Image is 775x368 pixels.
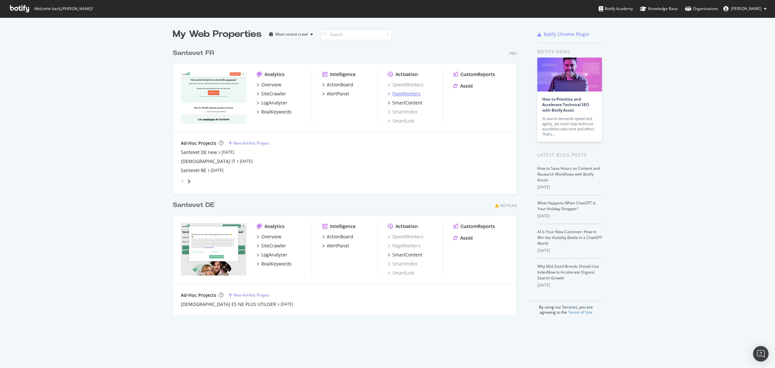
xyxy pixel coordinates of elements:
div: AlertPanel [327,91,349,97]
div: Santevet FR [173,49,214,58]
a: Santevet DE [173,200,217,210]
div: SiteCrawler [261,91,286,97]
div: By using our Services, you are agreeing to the [529,301,602,315]
a: CustomReports [453,223,495,230]
div: Botify news [537,48,602,55]
div: Botify Academy [599,5,633,12]
a: New Ad-Hoc Project [229,292,269,298]
div: Pro [509,51,517,56]
div: New Ad-Hoc Project [233,140,269,146]
div: Activation [396,71,418,78]
div: SpeedWorkers [388,233,424,240]
div: angle-right [187,178,191,185]
div: New Ad-Hoc Project [233,292,269,298]
div: Overview [261,81,281,88]
div: Organizations [685,5,718,12]
a: What Happens When ChatGPT Is Your Holiday Shopper? [537,200,596,211]
div: SmartContent [392,252,422,258]
a: LogAnalyzer [257,100,287,106]
a: PageWorkers [388,243,420,249]
div: Activation [396,223,418,230]
div: angle-left [178,176,187,187]
a: AlertPanel [322,91,349,97]
div: CustomReports [460,71,495,78]
div: [DATE] [537,184,602,190]
div: SiteCrawler [261,243,286,249]
div: grid [173,41,522,315]
a: SmartContent [388,100,422,106]
a: RealKeywords [257,109,292,115]
a: SpeedWorkers [388,81,424,88]
div: ActionBoard [327,81,353,88]
div: No Plan [500,203,517,208]
input: Search [321,29,392,40]
div: Overview [261,233,281,240]
a: RealKeywords [257,261,292,267]
a: Overview [257,233,281,240]
div: SmartContent [392,100,422,106]
a: PageWorkers [388,91,420,97]
a: [DATE] [281,301,293,307]
a: ActionBoard [322,81,353,88]
span: Cecile BABINGUI [731,6,761,11]
div: Ad-Hoc Projects [181,292,216,298]
button: [PERSON_NAME] [718,4,772,14]
div: ActionBoard [327,233,353,240]
div: Analytics [264,71,284,78]
a: SmartIndex [388,109,417,115]
a: [DATE] [222,149,234,155]
div: [DATE] [537,248,602,254]
div: Intelligence [330,223,356,230]
a: SiteCrawler [257,243,286,249]
div: Santevet DE [173,200,214,210]
span: Welcome back, [PERSON_NAME] ! [34,6,92,11]
div: Assist [460,235,473,241]
a: Santevet FR [173,49,217,58]
a: Assist [453,235,473,241]
a: SmartLink [388,118,414,124]
a: [DEMOGRAPHIC_DATA] ES NE PLUS UTILISER [181,301,276,308]
a: ActionBoard [322,233,353,240]
a: New Ad-Hoc Project [229,140,269,146]
div: PageWorkers [392,91,420,97]
div: Botify Chrome Plugin [544,31,589,38]
a: [DATE] [211,168,223,173]
div: Knowledge Base [640,5,678,12]
div: AlertPanel [327,243,349,249]
a: [DEMOGRAPHIC_DATA] IT [181,158,235,165]
button: Most recent crawl [267,29,315,39]
a: CustomReports [453,71,495,78]
img: How to Prioritize and Accelerate Technical SEO with Botify Assist [537,58,602,92]
div: Open Intercom Messenger [753,346,769,362]
a: Assist [453,83,473,89]
div: LogAnalyzer [261,252,287,258]
a: Santevet DE new [181,149,217,156]
div: Ad-Hoc Projects [181,140,216,146]
a: AlertPanel [322,243,349,249]
div: Intelligence [330,71,356,78]
a: Botify Chrome Plugin [537,31,589,38]
a: SmartContent [388,252,422,258]
a: Why Mid-Sized Brands Should Use IndexNow to Accelerate Organic Search Growth [537,264,599,281]
div: RealKeywords [261,261,292,267]
a: SmartLink [388,270,414,276]
img: santevet.com [181,71,246,124]
a: How to Prioritize and Accelerate Technical SEO with Botify Assist [542,96,589,113]
a: How to Save Hours on Content and Research Workflows with Botify Assist [537,166,600,183]
a: AI Is Your New Customer: How to Win the Visibility Battle in a ChatGPT World [537,229,602,246]
a: SmartIndex [388,261,417,267]
a: SiteCrawler [257,91,286,97]
div: Analytics [264,223,284,230]
div: [DATE] [537,213,602,219]
div: Latest Blog Posts [537,151,602,158]
img: santevet.de [181,223,246,276]
a: [DATE] [240,158,253,164]
a: Terms of Use [568,309,592,315]
div: RealKeywords [261,109,292,115]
